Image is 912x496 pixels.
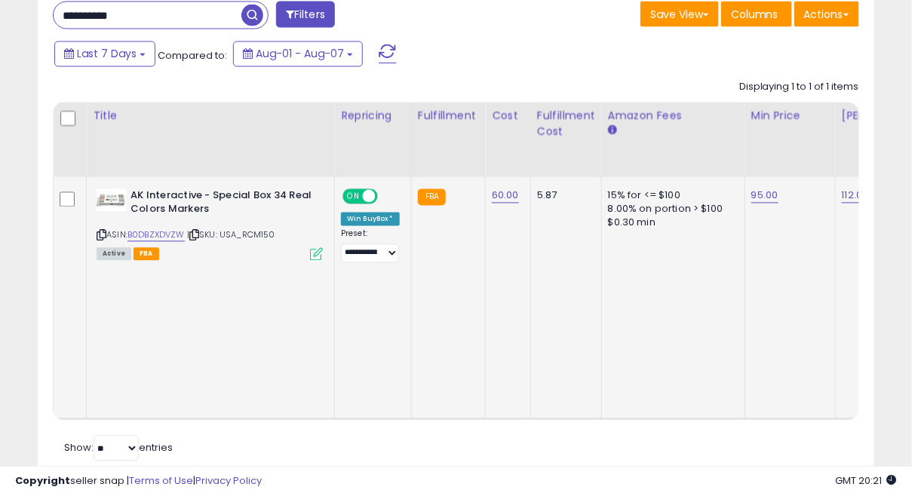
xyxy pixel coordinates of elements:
[608,109,739,124] div: Amazon Fees
[15,473,70,488] strong: Copyright
[276,2,335,28] button: Filters
[97,248,131,261] span: All listings currently available for purchase on Amazon
[537,109,595,140] div: Fulfillment Cost
[731,7,778,22] span: Columns
[721,2,792,27] button: Columns
[739,81,859,95] div: Displaying 1 to 1 of 1 items
[54,41,155,67] button: Last 7 Days
[608,124,617,138] small: Amazon Fees.
[418,189,446,206] small: FBA
[341,109,405,124] div: Repricing
[97,189,323,259] div: ASIN:
[492,109,524,124] div: Cost
[158,48,227,63] span: Compared to:
[608,203,733,216] div: 8.00% on portion > $100
[129,473,193,488] a: Terms of Use
[794,2,859,27] button: Actions
[256,47,344,62] span: Aug-01 - Aug-07
[418,109,479,124] div: Fulfillment
[97,189,127,212] img: 31br0UJcLRL._SL40_.jpg
[15,474,262,488] div: seller snap | |
[341,229,400,263] div: Preset:
[492,188,519,204] a: 60.00
[376,190,400,203] span: OFF
[537,189,590,203] div: 5.87
[134,248,159,261] span: FBA
[608,216,733,230] div: $0.30 min
[341,213,400,226] div: Win BuyBox *
[187,229,275,241] span: | SKU: USA_RCM150
[233,41,363,67] button: Aug-01 - Aug-07
[751,109,829,124] div: Min Price
[842,188,869,204] a: 112.00
[836,473,897,488] span: 2025-08-15 20:21 GMT
[127,229,185,242] a: B0DBZXDVZW
[344,190,363,203] span: ON
[640,2,719,27] button: Save View
[751,188,778,204] a: 95.00
[195,473,262,488] a: Privacy Policy
[64,441,173,455] span: Show: entries
[131,189,314,221] b: AK Interactive - Special Box 34 Real Colors Markers
[77,47,137,62] span: Last 7 Days
[93,109,328,124] div: Title
[608,189,733,203] div: 15% for <= $100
